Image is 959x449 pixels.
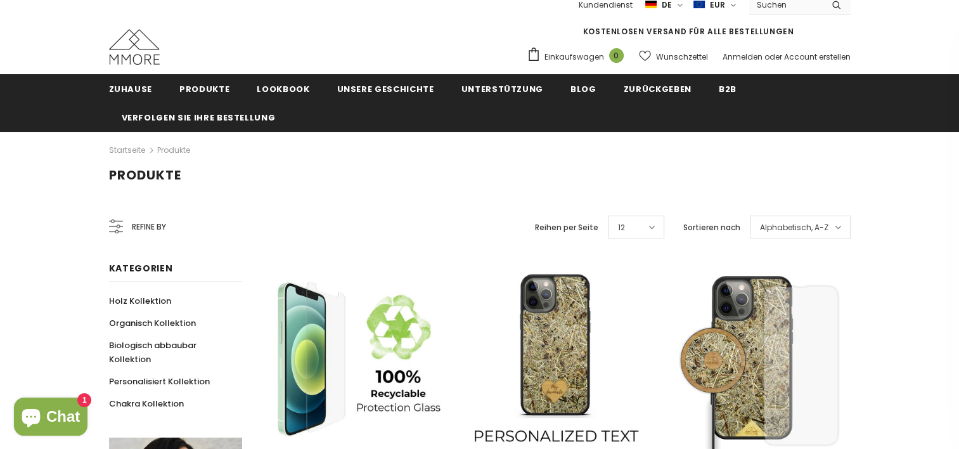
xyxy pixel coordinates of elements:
span: Produkte [109,166,181,184]
a: Unterstützung [461,74,543,103]
a: Zuhause [109,74,153,103]
span: Holz Kollektion [109,295,171,307]
a: Personalisiert Kollektion [109,370,210,393]
span: Zurückgeben [624,83,692,95]
a: Anmelden [723,51,763,62]
span: Biologisch abbaubar Kollektion [109,339,196,365]
span: Unterstützung [461,83,543,95]
span: Wunschzettel [656,51,708,63]
span: oder [764,51,782,62]
a: B2B [719,74,737,103]
label: Sortieren nach [683,221,740,234]
span: Verfolgen Sie Ihre Bestellung [122,112,276,124]
a: Holz Kollektion [109,290,171,312]
span: Personalisiert Kollektion [109,375,210,387]
inbox-online-store-chat: Onlineshop-Chat von Shopify [10,398,91,439]
span: B2B [719,83,737,95]
span: Einkaufswagen [544,51,604,63]
a: Produkte [157,145,190,155]
a: Lookbook [257,74,309,103]
span: Alphabetisch, A-Z [760,221,828,234]
a: Biologisch abbaubar Kollektion [109,334,228,370]
a: Zurückgeben [624,74,692,103]
span: Blog [570,83,596,95]
span: Chakra Kollektion [109,398,184,410]
label: Reihen per Seite [535,221,598,234]
span: KOSTENLOSEN VERSAND FÜR ALLE BESTELLUNGEN [583,26,794,37]
a: Wunschzettel [639,46,708,68]
img: MMORE Cases [109,29,160,65]
a: Chakra Kollektion [109,393,184,415]
span: 0 [609,48,624,63]
a: Produkte [179,74,229,103]
span: Produkte [179,83,229,95]
span: Unsere Geschichte [337,83,434,95]
a: Account erstellen [784,51,851,62]
a: Blog [570,74,596,103]
a: Verfolgen Sie Ihre Bestellung [122,103,276,131]
span: Lookbook [257,83,309,95]
span: Organisch Kollektion [109,317,196,329]
a: Einkaufswagen 0 [527,47,630,66]
a: Organisch Kollektion [109,312,196,334]
span: Kategorien [109,262,173,275]
span: Refine by [132,220,166,234]
a: Startseite [109,143,145,158]
a: Unsere Geschichte [337,74,434,103]
span: 12 [618,221,625,234]
span: Zuhause [109,83,153,95]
